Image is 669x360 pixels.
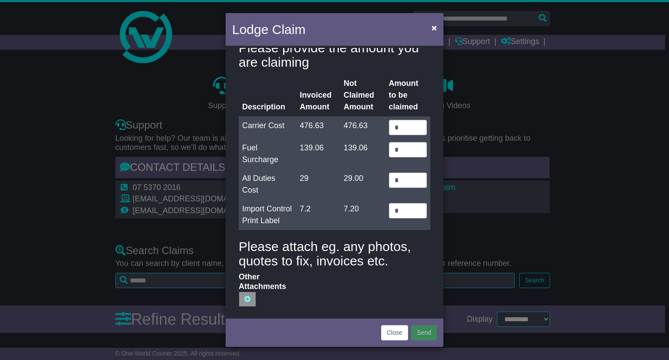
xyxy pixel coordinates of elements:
th: Not Claimed Amount [340,74,385,116]
button: Close [427,19,441,37]
td: 7.2 [296,200,340,230]
td: 476.63 [296,116,340,139]
h4: Please attach eg. any photos, quotes to fix, invoices etc. [239,239,430,268]
button: Send [411,325,437,340]
td: 29 [296,169,340,200]
label: I acknowledge and understand that my claim may be declined if I do not provide photo evidence. [250,316,430,334]
h4: Please provide the amount you are claiming [239,41,430,69]
td: Carrier Cost [239,116,296,139]
th: Amount to be claimed [385,74,431,116]
th: Description [239,74,296,116]
th: Invoiced Amount [296,74,340,116]
td: 29.00 [340,169,385,200]
td: 139.06 [340,139,385,169]
button: Close [381,325,408,340]
span: × [432,23,437,33]
td: 476.63 [340,116,385,139]
td: 139.06 [296,139,340,169]
td: All Duties Cost [239,169,296,200]
td: Fuel Surcharge [239,139,296,169]
h4: Lodge Claim [232,20,305,39]
td: Import Control Print Label [239,200,296,230]
td: 7.20 [340,200,385,230]
label: Other Attachments [234,272,284,306]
